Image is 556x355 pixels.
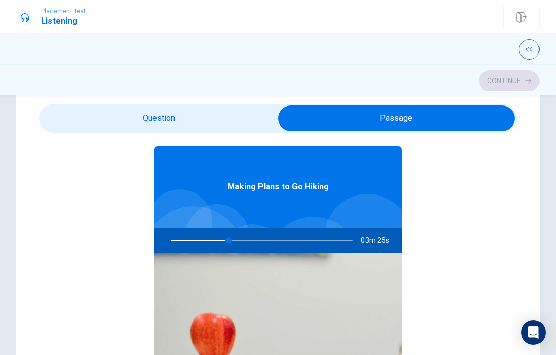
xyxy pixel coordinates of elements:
[228,181,329,193] span: Making Plans to Go Hiking
[41,15,86,27] h1: Listening
[521,320,546,345] div: Open Intercom Messenger
[361,228,397,253] span: 03m 25s
[41,8,86,15] span: Placement Test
